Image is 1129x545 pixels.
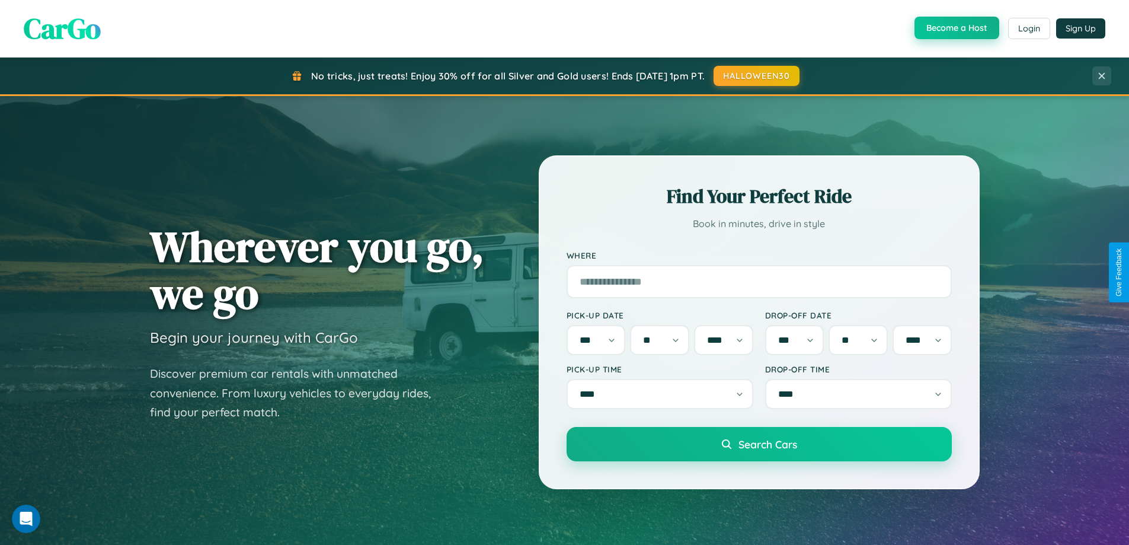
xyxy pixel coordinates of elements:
iframe: Intercom live chat [12,505,40,533]
span: CarGo [24,9,101,48]
p: Discover premium car rentals with unmatched convenience. From luxury vehicles to everyday rides, ... [150,364,446,422]
label: Pick-up Date [567,310,753,320]
h1: Wherever you go, we go [150,223,484,317]
button: Sign Up [1056,18,1105,39]
span: Search Cars [738,438,797,451]
button: HALLOWEEN30 [714,66,799,86]
p: Book in minutes, drive in style [567,215,952,232]
label: Pick-up Time [567,364,753,374]
button: Become a Host [914,17,999,39]
button: Search Cars [567,427,952,461]
label: Drop-off Time [765,364,952,374]
span: No tricks, just treats! Enjoy 30% off for all Silver and Gold users! Ends [DATE] 1pm PT. [311,70,705,82]
button: Login [1008,18,1050,39]
h2: Find Your Perfect Ride [567,183,952,209]
label: Where [567,250,952,260]
label: Drop-off Date [765,310,952,320]
h3: Begin your journey with CarGo [150,329,358,346]
div: Give Feedback [1115,248,1123,297]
